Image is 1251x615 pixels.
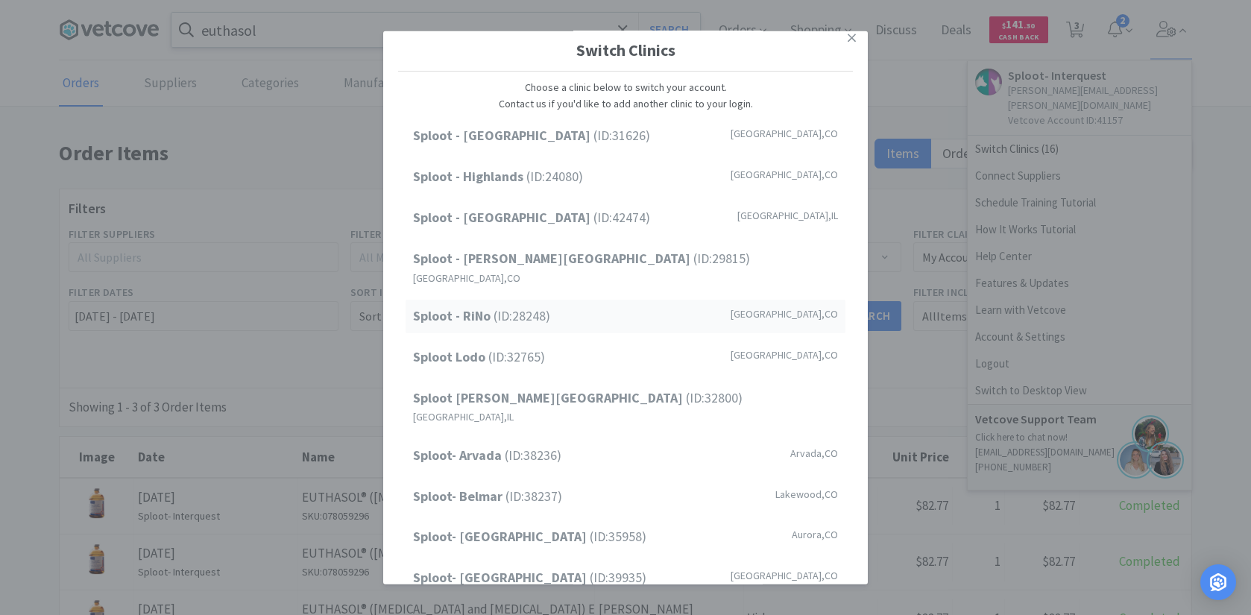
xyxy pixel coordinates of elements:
span: [GEOGRAPHIC_DATA] , IL [737,207,838,224]
strong: Sploot - RiNo [413,307,494,324]
h1: Switch Clinics [398,29,853,71]
span: Arvada , CO [790,445,838,461]
span: (ID: 39935 ) [413,567,646,589]
span: Aurora , CO [792,526,838,543]
strong: Sploot - [PERSON_NAME][GEOGRAPHIC_DATA] [413,250,693,267]
strong: Sploot - [GEOGRAPHIC_DATA] [413,127,593,144]
span: [GEOGRAPHIC_DATA] , IL [413,409,514,425]
span: (ID: 35958 ) [413,526,646,548]
strong: Sploot- Arvada [413,447,505,464]
strong: Sploot- [GEOGRAPHIC_DATA] [413,528,590,545]
strong: Sploot [PERSON_NAME][GEOGRAPHIC_DATA] [413,388,686,406]
span: (ID: 32800 ) [413,387,743,409]
span: [GEOGRAPHIC_DATA] , CO [731,166,838,183]
span: (ID: 42474 ) [413,207,650,229]
span: [GEOGRAPHIC_DATA] , CO [731,347,838,363]
strong: Sploot - [GEOGRAPHIC_DATA] [413,209,593,226]
span: [GEOGRAPHIC_DATA] , CO [731,306,838,322]
span: (ID: 38237 ) [413,485,562,507]
div: Open Intercom Messenger [1200,564,1236,600]
strong: Sploot - Highlands [413,168,526,185]
span: [GEOGRAPHIC_DATA] , CO [731,125,838,142]
span: (ID: 29815 ) [413,248,750,270]
strong: Sploot Lodo [413,348,488,365]
span: [GEOGRAPHIC_DATA] , CO [731,567,838,584]
span: (ID: 38236 ) [413,445,561,467]
p: Choose a clinic below to switch your account. Contact us if you'd like to add another clinic to y... [406,78,845,112]
span: (ID: 28248 ) [413,306,550,327]
span: (ID: 31626 ) [413,125,650,147]
strong: Sploot- [GEOGRAPHIC_DATA] [413,569,590,586]
span: (ID: 32765 ) [413,347,545,368]
span: Lakewood , CO [775,485,838,502]
span: (ID: 24080 ) [413,166,583,188]
span: [GEOGRAPHIC_DATA] , CO [413,269,520,286]
strong: Sploot- Belmar [413,487,505,504]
